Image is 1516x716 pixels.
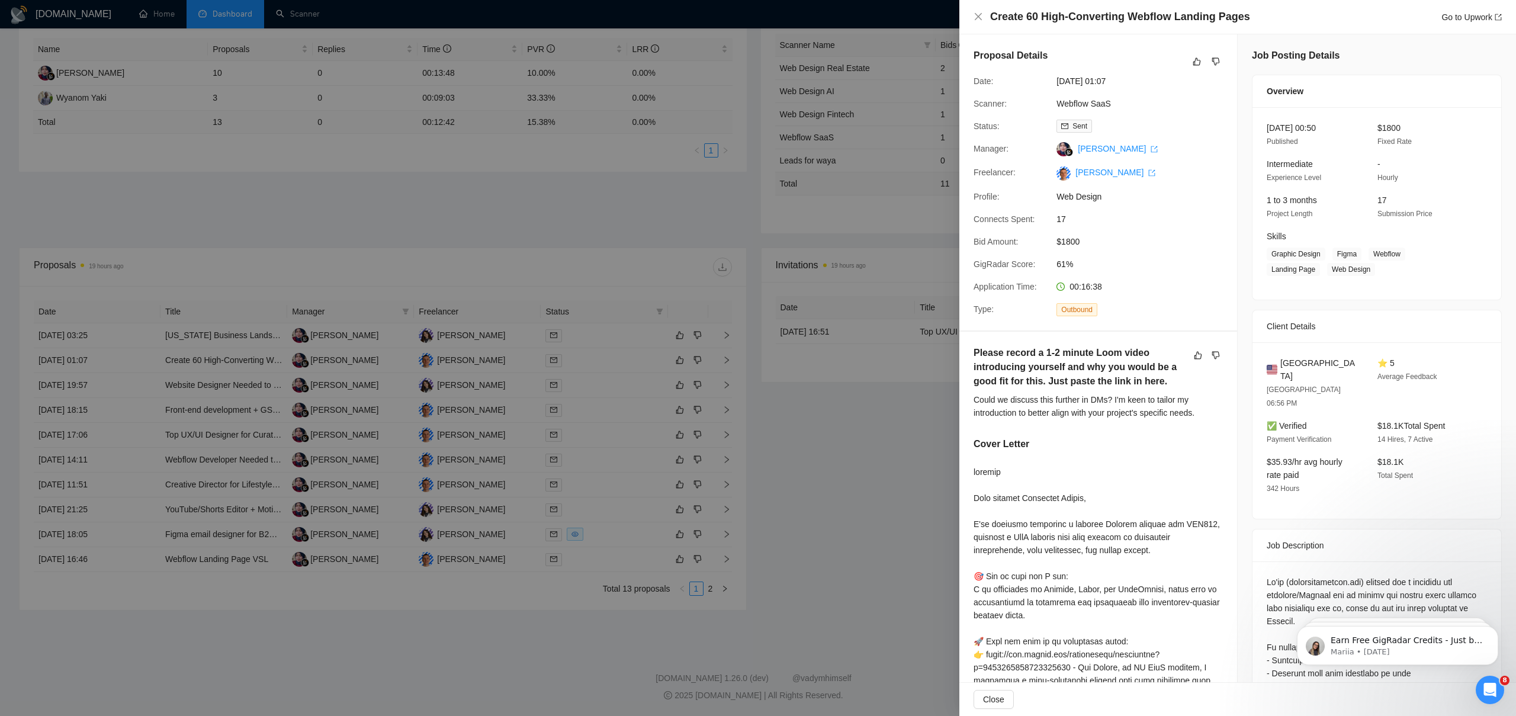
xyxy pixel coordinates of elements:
[990,9,1250,24] h4: Create 60 High-Converting Webflow Landing Pages
[1209,348,1223,362] button: dislike
[1075,168,1155,177] a: [PERSON_NAME] export
[974,282,1037,291] span: Application Time:
[1267,248,1325,261] span: Graphic Design
[974,121,1000,131] span: Status:
[1148,169,1155,176] span: export
[974,49,1048,63] h5: Proposal Details
[1267,195,1317,205] span: 1 to 3 months
[1377,471,1413,480] span: Total Spent
[1190,54,1204,69] button: like
[1212,57,1220,66] span: dislike
[974,192,1000,201] span: Profile:
[1151,146,1158,153] span: export
[1056,235,1234,248] span: $1800
[1056,258,1234,271] span: 61%
[1267,85,1303,98] span: Overview
[1056,166,1071,181] img: c1HiYZJLYaSzooXHOeWCz3hTd5Ht9aZYjlyY1rp-klCMEt8U_S66z40Q882I276L5Y
[1377,159,1380,169] span: -
[974,393,1223,419] div: Could we discuss this further in DMs? I'm keen to tailor my introduction to better align with you...
[1191,348,1205,362] button: like
[974,144,1008,153] span: Manager:
[974,99,1007,108] span: Scanner:
[1056,303,1097,316] span: Outbound
[1377,358,1395,368] span: ⭐ 5
[1495,14,1502,21] span: export
[1065,148,1073,156] img: gigradar-bm.png
[1267,529,1487,561] div: Job Description
[974,12,983,21] span: close
[1267,159,1313,169] span: Intermediate
[1061,123,1068,130] span: mail
[974,237,1019,246] span: Bid Amount:
[1441,12,1502,22] a: Go to Upworkexport
[1212,351,1220,360] span: dislike
[1476,676,1504,704] iframe: Intercom live chat
[1078,144,1158,153] a: [PERSON_NAME] export
[1377,373,1437,381] span: Average Feedback
[1194,351,1202,360] span: like
[1056,75,1234,88] span: [DATE] 01:07
[1377,210,1433,218] span: Submission Price
[974,690,1014,709] button: Close
[1267,386,1341,407] span: [GEOGRAPHIC_DATA] 06:56 PM
[1072,122,1087,130] span: Sent
[1332,248,1361,261] span: Figma
[1209,54,1223,69] button: dislike
[1267,263,1320,276] span: Landing Page
[1369,248,1405,261] span: Webflow
[1267,310,1487,342] div: Client Details
[1056,282,1065,291] span: clock-circle
[974,259,1035,269] span: GigRadar Score:
[1267,435,1331,444] span: Payment Verification
[983,693,1004,706] span: Close
[1267,363,1277,376] img: 🇺🇸
[1377,457,1403,467] span: $18.1K
[1267,210,1312,218] span: Project Length
[974,346,1186,388] h5: Please record a 1-2 minute Loom video introducing yourself and why you would be a good fit for th...
[1056,99,1111,108] a: Webflow SaaS
[1377,137,1412,146] span: Fixed Rate
[1193,57,1201,66] span: like
[1280,357,1358,383] span: [GEOGRAPHIC_DATA]
[1056,213,1234,226] span: 17
[1267,484,1299,493] span: 342 Hours
[974,437,1029,451] h5: Cover Letter
[1327,263,1375,276] span: Web Design
[1377,174,1398,182] span: Hourly
[1267,137,1298,146] span: Published
[974,12,983,22] button: Close
[1377,421,1445,431] span: $18.1K Total Spent
[1267,174,1321,182] span: Experience Level
[974,304,994,314] span: Type:
[1069,282,1102,291] span: 00:16:38
[974,76,993,86] span: Date:
[974,214,1035,224] span: Connects Spent:
[1056,190,1234,203] span: Web Design
[1267,421,1307,431] span: ✅ Verified
[1377,123,1401,133] span: $1800
[1377,435,1433,444] span: 14 Hires, 7 Active
[1267,232,1286,241] span: Skills
[1500,676,1509,685] span: 8
[1267,457,1342,480] span: $35.93/hr avg hourly rate paid
[1252,49,1340,63] h5: Job Posting Details
[1267,123,1316,133] span: [DATE] 00:50
[1377,195,1387,205] span: 17
[974,168,1016,177] span: Freelancer:
[1279,601,1516,684] iframe: Intercom notifications message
